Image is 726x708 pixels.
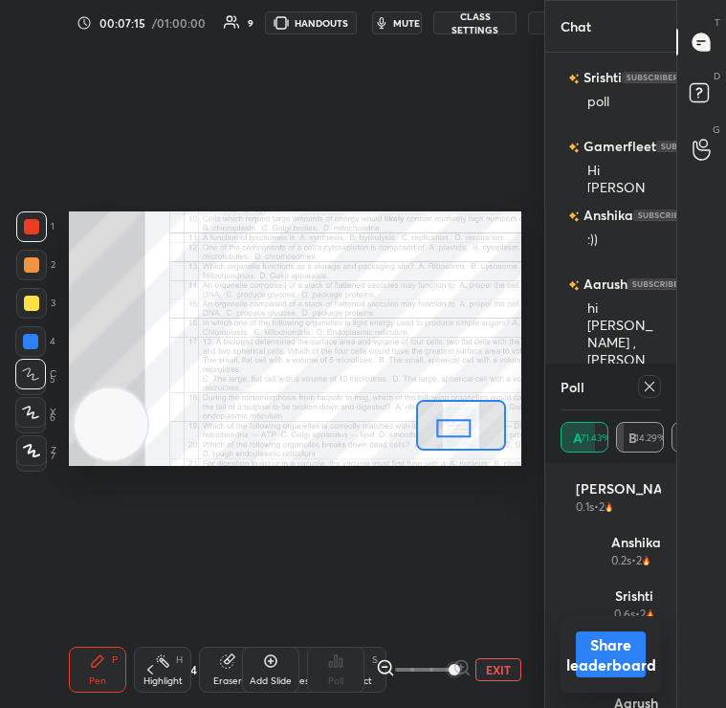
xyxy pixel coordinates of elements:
div: P [112,655,118,665]
p: Chat [545,1,606,52]
h5: • [635,606,640,623]
div: 1 [16,211,55,242]
h5: 0.2s [611,552,631,569]
div: C [15,359,56,389]
div: Add Slide [250,676,292,686]
h4: Poll [561,377,584,397]
span: mute [393,16,420,30]
button: Share leaderboard [576,631,646,677]
img: 4P8fHbbgJtejmAAAAAElFTkSuQmCC [633,210,694,221]
div: grid [561,478,661,708]
h5: • [631,552,636,569]
img: streak-poll-icon.44701ccd.svg [646,609,654,619]
img: streak-poll-icon.44701ccd.svg [605,502,613,512]
div: 2 [16,250,55,280]
button: EXIT [475,658,521,681]
p: D [714,69,720,83]
button: End Class [528,11,591,34]
h4: Srishti [614,586,654,606]
img: streak-poll-icon.44701ccd.svg [642,556,650,565]
h6: Anshika [580,206,633,226]
img: 4P8fHbbgJtejmAAAAAElFTkSuQmCC [627,278,689,290]
div: Highlight [143,676,183,686]
h5: • [594,498,599,516]
div: hi [PERSON_NAME] , [PERSON_NAME] i am fine you all are?? [587,299,661,422]
div: X [15,397,56,428]
h4: [PERSON_NAME] [576,478,688,498]
div: :)) [587,231,661,250]
div: Hi [PERSON_NAME] [587,162,661,215]
h5: 0.6s [614,606,635,623]
h6: Gamerfleet [580,137,656,157]
img: 4P8fHbbgJtejmAAAAAElFTkSuQmCC [656,141,717,152]
div: 9 [248,18,253,28]
img: no-rating-badge.077c3623.svg [568,211,580,222]
button: HANDOUTS [265,11,357,34]
div: 4 [185,664,204,675]
div: H [176,655,183,665]
p: T [715,15,720,30]
div: Pen [89,676,106,686]
img: no-rating-badge.077c3623.svg [568,280,580,291]
div: grid [545,53,676,537]
img: 4P8fHbbgJtejmAAAAAElFTkSuQmCC [622,72,683,83]
div: 3 [16,288,55,319]
h6: Srishti [580,68,622,88]
h5: 0.1s [576,498,594,516]
div: Z [16,435,56,466]
h6: Aarush [580,275,627,295]
img: no-rating-badge.077c3623.svg [568,74,580,84]
div: 4 [15,326,55,357]
div: Eraser [213,676,242,686]
img: no-rating-badge.077c3623.svg [568,143,580,153]
button: CLASS SETTINGS [433,11,516,34]
h5: 2 [599,498,605,516]
p: G [713,122,720,137]
button: mute [372,11,422,34]
h4: Anshika [611,532,661,552]
h5: 2 [636,552,642,569]
h5: 2 [640,606,646,623]
div: poll [587,93,661,112]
